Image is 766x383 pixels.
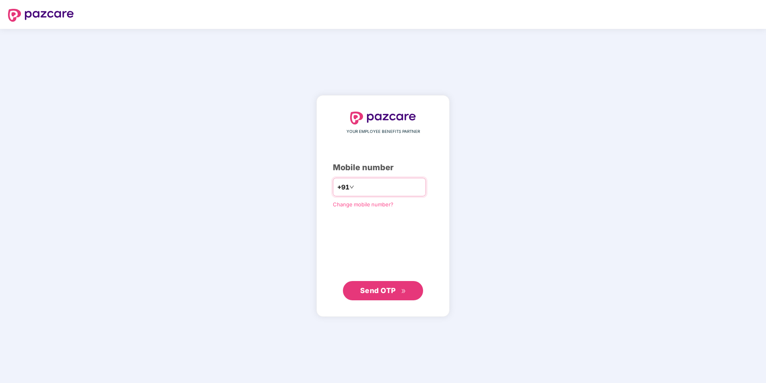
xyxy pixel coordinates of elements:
[349,185,354,189] span: down
[337,182,349,192] span: +91
[360,286,396,295] span: Send OTP
[347,128,420,135] span: YOUR EMPLOYEE BENEFITS PARTNER
[401,289,406,294] span: double-right
[8,9,74,22] img: logo
[333,161,433,174] div: Mobile number
[333,201,393,208] a: Change mobile number?
[343,281,423,300] button: Send OTPdouble-right
[350,112,416,124] img: logo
